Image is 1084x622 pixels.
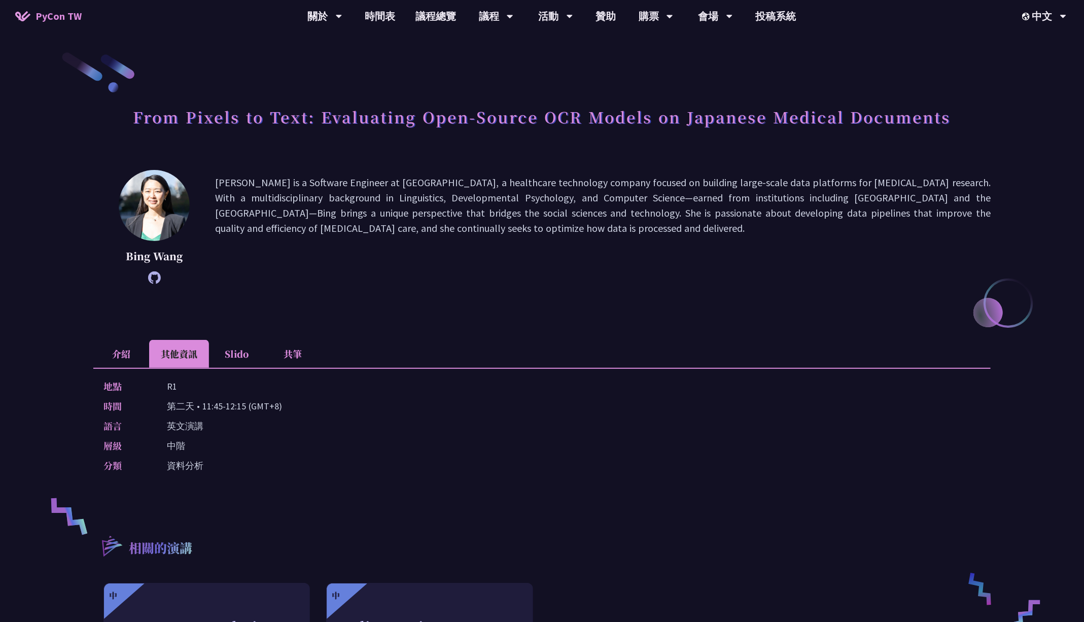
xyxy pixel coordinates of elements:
p: 時間 [103,399,147,413]
p: 層級 [103,438,147,453]
li: 其他資訊 [149,340,209,368]
p: 語言 [103,419,147,433]
p: 中階 [167,438,185,453]
p: 第二天 • 11:45-12:15 (GMT+8) [167,399,282,413]
img: Bing Wang [119,170,190,241]
img: r3.8d01567.svg [87,521,136,570]
div: 中 [332,590,340,602]
p: 英文演講 [167,419,203,433]
p: 資料分析 [167,458,203,473]
p: R1 [167,379,177,394]
p: [PERSON_NAME] is a Software Engineer at [GEOGRAPHIC_DATA], a healthcare technology company focuse... [215,175,991,279]
p: 分類 [103,458,147,473]
span: PyCon TW [36,9,82,24]
p: 相關的演講 [129,539,192,559]
a: PyCon TW [5,4,92,29]
li: Slido [209,340,265,368]
img: Locale Icon [1022,13,1032,20]
li: 共筆 [265,340,321,368]
h1: From Pixels to Text: Evaluating Open-Source OCR Models on Japanese Medical Documents [133,101,951,132]
img: Home icon of PyCon TW 2025 [15,11,30,21]
p: Bing Wang [119,249,190,264]
div: 中 [109,590,117,602]
p: 地點 [103,379,147,394]
li: 介紹 [93,340,149,368]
